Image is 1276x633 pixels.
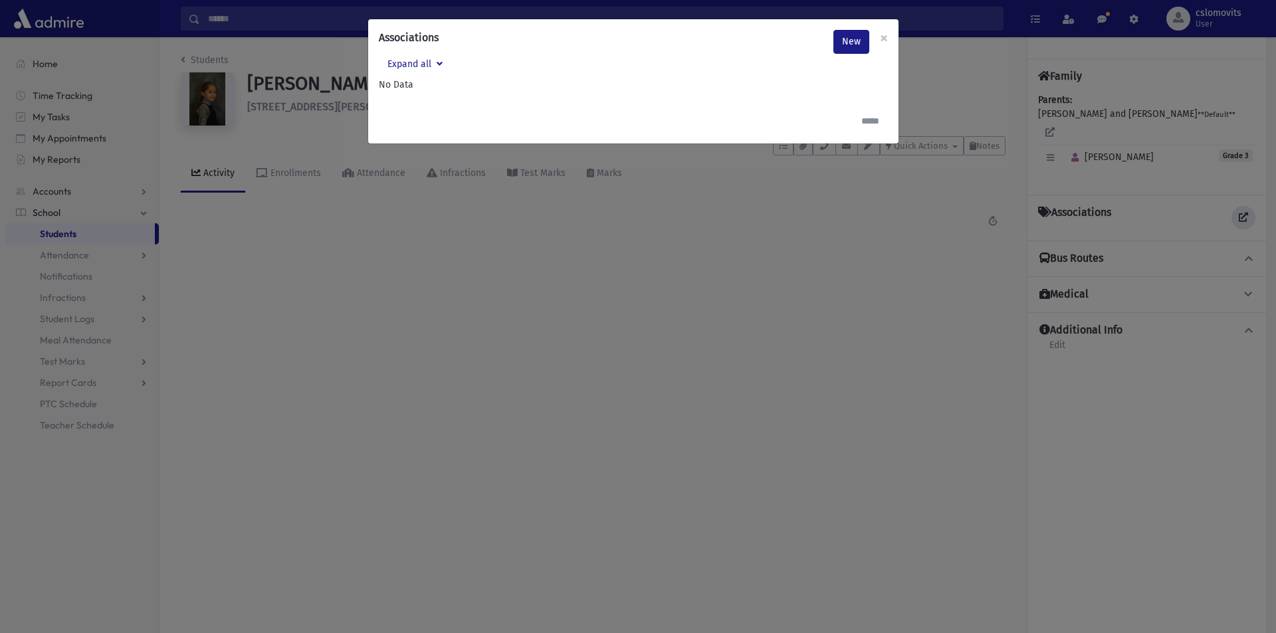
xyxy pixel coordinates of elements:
button: Close [869,19,899,56]
label: No Data [379,78,888,92]
button: Expand all [379,54,451,78]
h6: Associations [379,30,439,46]
span: × [880,29,888,47]
a: New [833,30,869,54]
